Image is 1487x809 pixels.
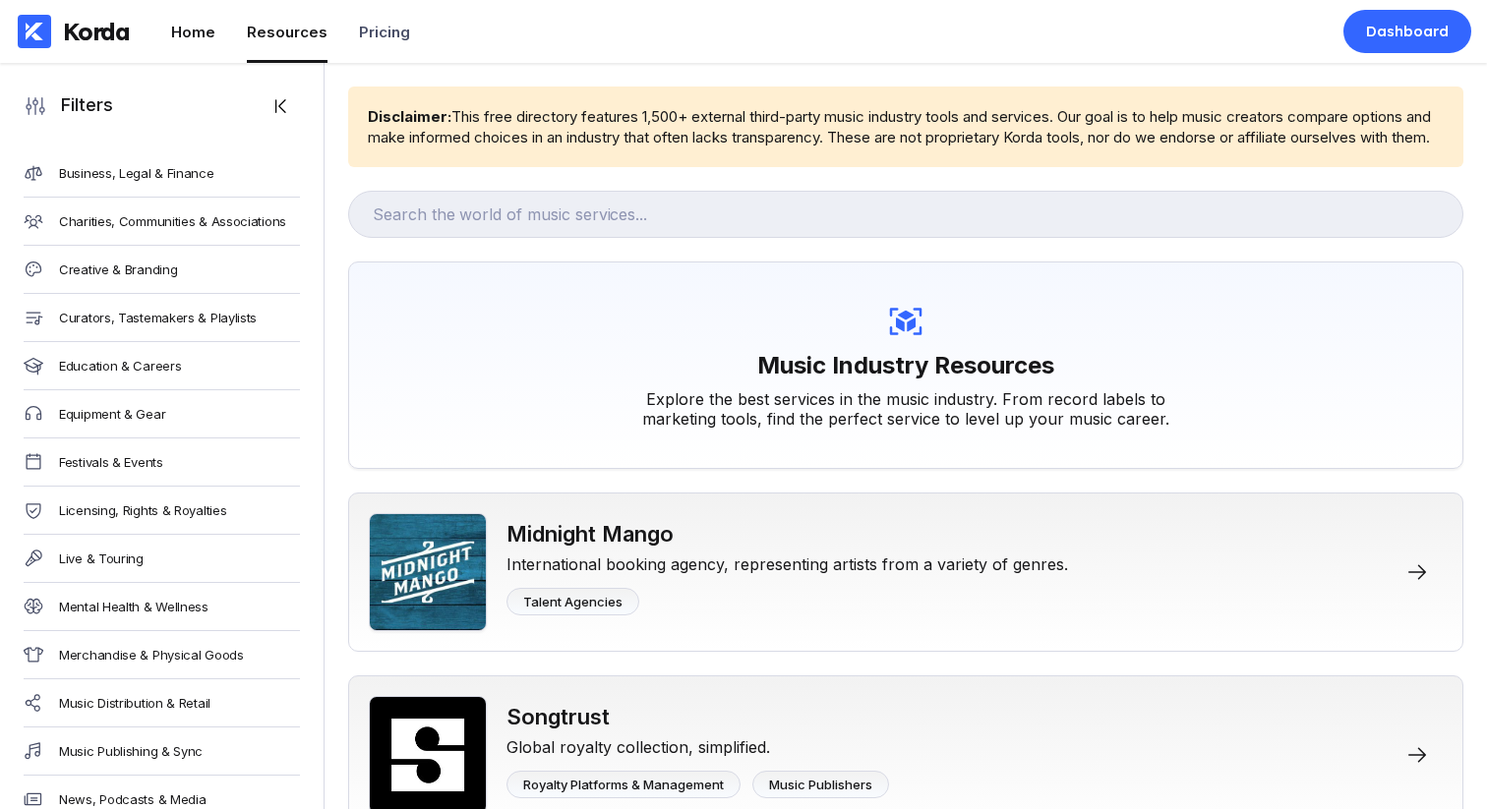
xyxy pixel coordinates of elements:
div: Education & Careers [59,358,181,374]
div: International booking agency, representing artists from a variety of genres. [506,547,1068,574]
a: Equipment & Gear [24,390,300,438]
div: Dashboard [1366,22,1449,41]
div: Explore the best services in the music industry. From record labels to marketing tools, find the ... [611,389,1201,429]
div: Songtrust [506,704,889,729]
div: Filters [47,94,113,118]
a: Business, Legal & Finance [24,149,300,198]
a: Live & Touring [24,535,300,583]
div: Equipment & Gear [59,406,165,422]
div: Music Publishing & Sync [59,743,203,759]
b: Disclaimer: [368,107,451,126]
div: Global royalty collection, simplified. [506,729,889,757]
div: Royalty Platforms & Management [523,777,724,792]
a: Festivals & Events [24,438,300,487]
h1: Music Industry Resources [757,341,1054,389]
div: Festivals & Events [59,454,163,470]
div: Music Distribution & Retail [59,695,210,711]
img: Midnight Mango [369,513,487,631]
a: Licensing, Rights & Royalties [24,487,300,535]
a: Charities, Communities & Associations [24,198,300,246]
a: Curators, Tastemakers & Playlists [24,294,300,342]
div: Live & Touring [59,550,144,566]
div: Creative & Branding [59,261,177,277]
a: Creative & Branding [24,246,300,294]
a: Education & Careers [24,342,300,390]
div: News, Podcasts & Media [59,791,206,807]
a: Merchandise & Physical Goods [24,631,300,679]
a: Dashboard [1343,10,1471,53]
div: Home [171,23,215,41]
div: Pricing [359,23,410,41]
a: Music Distribution & Retail [24,679,300,727]
div: Midnight Mango [506,521,1068,547]
div: Licensing, Rights & Royalties [59,502,226,518]
a: Midnight MangoMidnight MangoInternational booking agency, representing artists from a variety of ... [348,492,1463,652]
div: Music Publishers [769,777,872,792]
div: Resources [247,23,327,41]
div: Mental Health & Wellness [59,599,208,614]
a: Music Publishing & Sync [24,727,300,776]
div: Merchandise & Physical Goods [59,647,244,663]
div: Charities, Communities & Associations [59,213,286,229]
div: Korda [63,17,130,46]
div: Business, Legal & Finance [59,165,214,181]
div: This free directory features 1,500+ external third-party music industry tools and services. Our g... [368,106,1444,147]
a: Mental Health & Wellness [24,583,300,631]
div: Talent Agencies [523,594,623,609]
input: Search the world of music services... [348,191,1463,238]
div: Curators, Tastemakers & Playlists [59,310,257,325]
